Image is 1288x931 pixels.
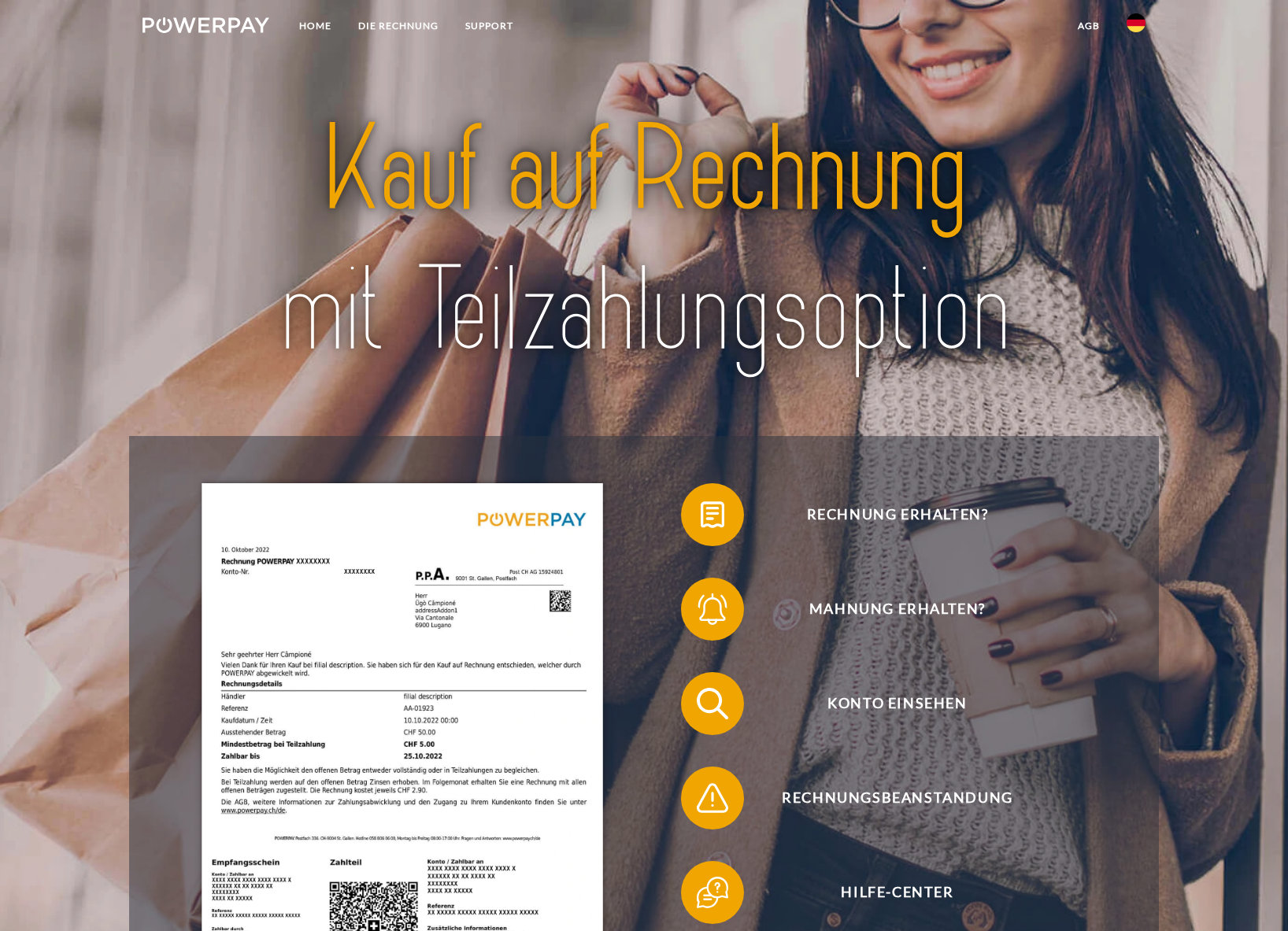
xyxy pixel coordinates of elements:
img: qb_bill.svg [693,495,732,534]
img: logo-powerpay-white.svg [142,17,269,33]
a: SUPPORT [452,12,527,40]
span: Rechnung erhalten? [705,483,1090,546]
span: Hilfe-Center [705,861,1090,924]
span: Konto einsehen [705,672,1090,735]
span: Mahnung erhalten? [705,578,1090,641]
img: qb_search.svg [693,684,732,723]
button: Mahnung erhalten? [681,578,1090,641]
img: title-powerpay_de.svg [191,93,1096,387]
img: de [1127,13,1146,32]
img: qb_bell.svg [693,589,732,629]
a: agb [1064,12,1113,40]
a: Home [286,12,345,40]
span: Rechnungsbeanstandung [705,767,1090,829]
a: DIE RECHNUNG [345,12,452,40]
button: Konto einsehen [681,672,1090,735]
button: Rechnungsbeanstandung [681,767,1090,829]
img: qb_help.svg [693,873,732,912]
img: qb_warning.svg [693,778,732,818]
button: Rechnung erhalten? [681,483,1090,546]
button: Hilfe-Center [681,861,1090,924]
